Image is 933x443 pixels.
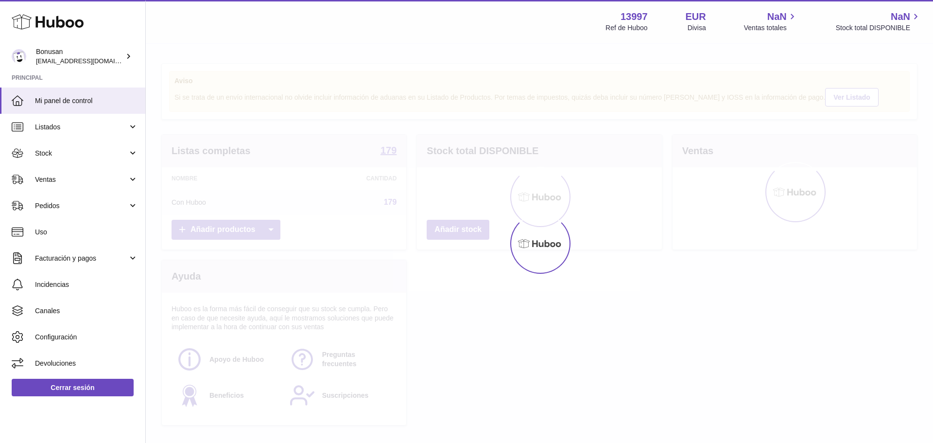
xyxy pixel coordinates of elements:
span: Devoluciones [35,359,138,368]
div: Ref de Huboo [605,23,647,33]
span: NaN [767,10,787,23]
img: internalAdmin-13997@internal.huboo.com [12,49,26,64]
span: Ventas [35,175,128,184]
div: Divisa [688,23,706,33]
span: Canales [35,306,138,316]
span: Incidencias [35,280,138,289]
span: NaN [891,10,910,23]
span: Listados [35,123,128,132]
span: Stock [35,149,128,158]
span: Stock total DISPONIBLE [836,23,921,33]
span: Configuración [35,333,138,342]
strong: 13997 [621,10,648,23]
a: NaN Stock total DISPONIBLE [836,10,921,33]
span: Facturación y pagos [35,254,128,263]
span: Pedidos [35,201,128,211]
div: Bonusan [36,47,123,66]
span: Ventas totales [744,23,798,33]
a: Cerrar sesión [12,379,134,396]
span: Uso [35,228,138,237]
strong: EUR [686,10,706,23]
span: [EMAIL_ADDRESS][DOMAIN_NAME] [36,57,143,65]
span: Mi panel de control [35,96,138,106]
a: NaN Ventas totales [744,10,798,33]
